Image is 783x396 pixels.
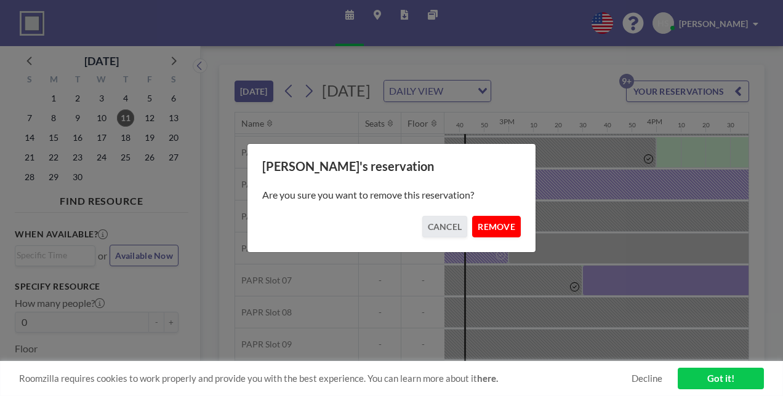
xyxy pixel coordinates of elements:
[19,373,632,384] span: Roomzilla requires cookies to work properly and provide you with the best experience. You can lea...
[472,216,521,237] button: REMOVE
[632,373,662,384] a: Decline
[262,189,521,201] p: Are you sure you want to remove this reservation?
[422,216,468,237] button: CANCEL
[678,368,764,389] a: Got it!
[262,159,521,174] h3: [PERSON_NAME]'s reservation
[477,373,498,384] a: here.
